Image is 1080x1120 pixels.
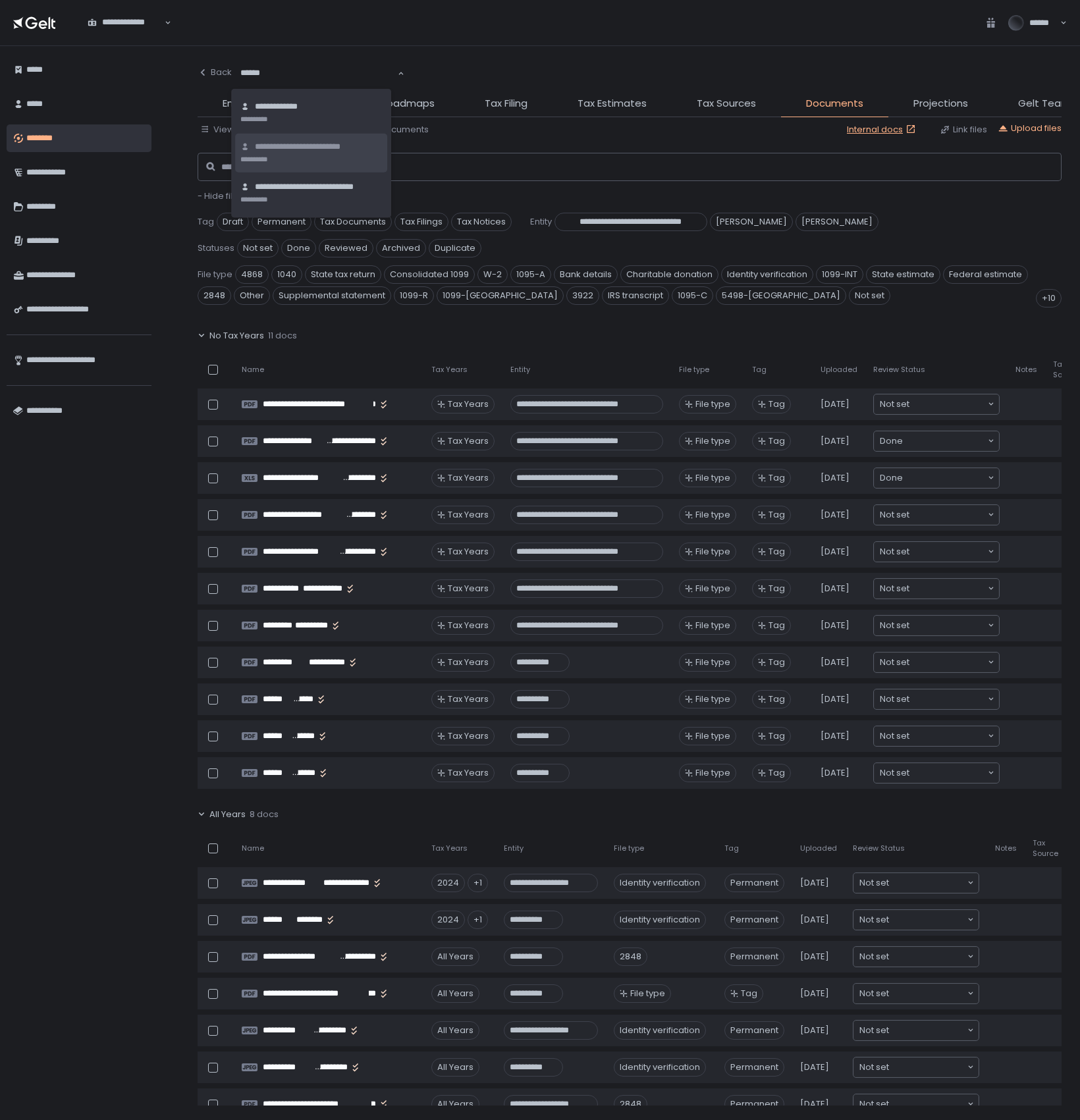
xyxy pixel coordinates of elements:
span: Tag [769,620,785,631]
div: Search for option [874,763,999,783]
span: File type [695,509,730,521]
div: Search for option [853,1021,979,1040]
span: 4868 [235,265,269,284]
span: Entity [504,843,524,853]
span: File type [695,472,730,484]
span: Not set [859,876,889,890]
span: Tax Years [431,365,468,375]
span: Tax Years [448,435,489,447]
span: Not set [859,1098,889,1111]
span: Entity [530,216,552,228]
span: Not set [880,730,909,743]
span: 1099-[GEOGRAPHIC_DATA] [437,286,564,305]
span: Tax Notices [451,213,512,231]
span: 1095-C [672,286,713,305]
span: Tag [769,730,785,742]
div: Identity verification [614,1021,706,1040]
span: 11 docs [268,330,297,342]
div: Identity verification [614,911,706,929]
span: [DATE] [821,730,850,742]
span: Projections [913,96,968,111]
span: Tag [769,767,785,779]
span: IRS transcript [602,286,669,305]
span: State tax return [305,265,381,284]
span: Federal estimate [943,265,1028,284]
div: All Years [431,984,479,1003]
span: File type [695,656,730,668]
span: Tag [198,216,214,228]
span: Permanent [724,1058,784,1077]
span: [DATE] [800,877,829,889]
span: Gelt Team [1018,96,1071,111]
span: [DATE] [800,988,829,1000]
span: Not set [880,545,909,558]
span: 1099-INT [816,265,863,284]
div: Search for option [853,1057,979,1077]
span: 1095-A [510,265,551,284]
span: Tax Years [448,656,489,668]
span: [DATE] [800,914,829,926]
div: 2024 [431,874,465,892]
span: Not set [880,766,909,780]
input: Search for option [903,435,986,448]
div: Search for option [874,505,999,525]
input: Search for option [889,1024,966,1037]
span: Not set [859,913,889,926]
span: Consolidated 1099 [384,265,475,284]
span: [DATE] [821,620,850,631]
span: Tag [769,693,785,705]
div: Search for option [874,542,999,562]
input: Search for option [889,950,966,963]
span: Tag [769,656,785,668]
span: Tax Years [448,398,489,410]
div: Search for option [874,468,999,488]
span: [DATE] [821,656,850,668]
span: File type [695,693,730,705]
div: 2848 [614,1095,647,1113]
span: Permanent [724,911,784,929]
span: Not set [880,693,909,706]
span: Tax Filing [485,96,527,111]
span: [DATE] [821,767,850,779]
span: Entity [223,96,250,111]
span: [PERSON_NAME] [710,213,793,231]
span: Entity [510,365,530,375]
span: Not set [237,239,279,257]
span: Done [880,435,903,448]
span: Tag [752,365,767,375]
span: Not set [880,398,909,411]
div: All Years [431,947,479,966]
span: Not set [859,1024,889,1037]
span: [DATE] [800,1061,829,1073]
span: Permanent [724,874,784,892]
span: Tag [769,583,785,595]
span: State estimate [866,265,940,284]
span: Draft [217,213,249,231]
span: [DATE] [800,951,829,963]
span: Tax Estimates [578,96,647,111]
span: Review Status [853,843,905,853]
div: Search for option [874,616,999,635]
span: All Years [209,809,246,820]
span: [DATE] [821,546,850,558]
input: Search for option [889,987,966,1000]
input: Search for option [909,730,986,743]
span: Tax Years [448,546,489,558]
div: Search for option [853,873,979,893]
span: [DATE] [821,472,850,484]
span: Tax Years [448,767,489,779]
div: Search for option [874,689,999,709]
span: File type [695,767,730,779]
button: Upload files [998,122,1062,134]
button: Link files [940,124,987,136]
span: Tax Filings [394,213,448,231]
input: Search for option [909,582,986,595]
div: Search for option [853,910,979,930]
span: File type [198,269,232,280]
div: +1 [468,911,488,929]
span: [DATE] [821,435,850,447]
span: Not set [880,508,909,521]
span: [DATE] [821,398,850,410]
